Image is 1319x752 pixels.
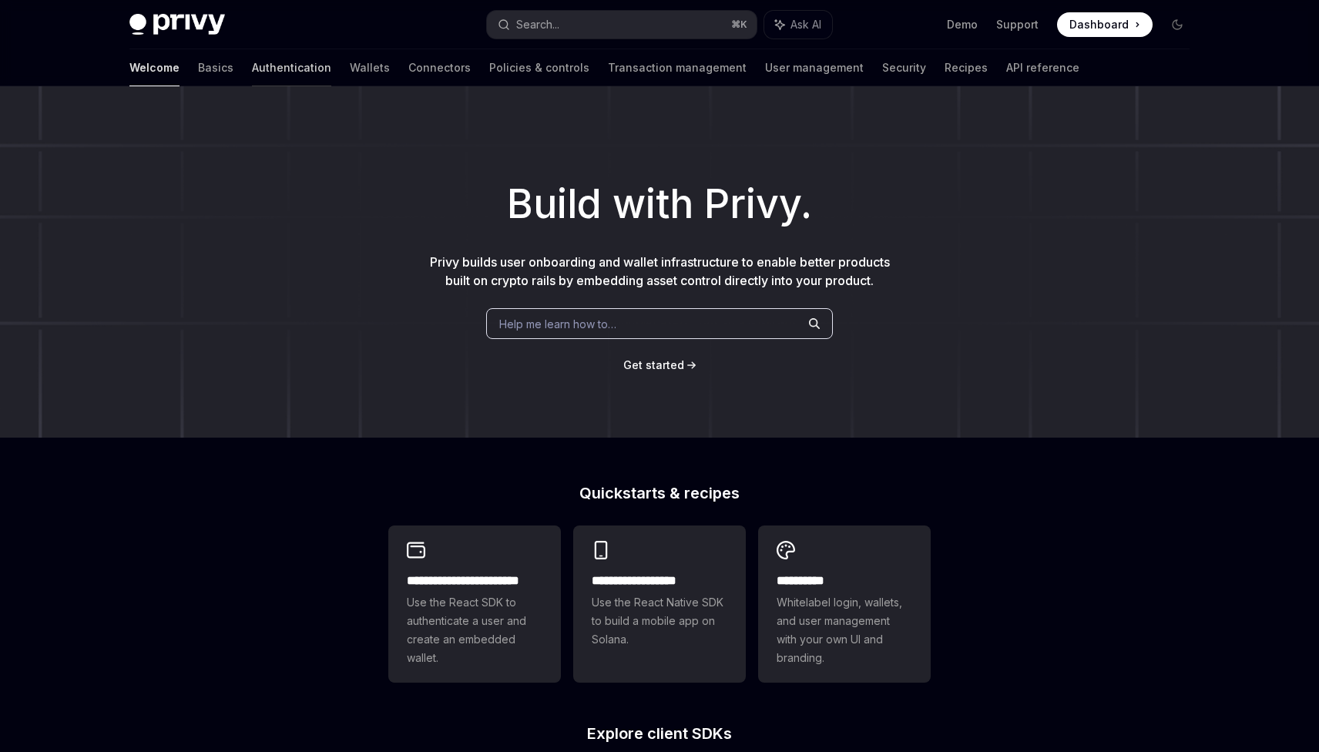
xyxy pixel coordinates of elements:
button: Ask AI [764,11,832,39]
span: Whitelabel login, wallets, and user management with your own UI and branding. [777,593,912,667]
a: Connectors [408,49,471,86]
h1: Build with Privy. [25,174,1294,234]
a: Welcome [129,49,180,86]
div: Search... [516,15,559,34]
a: Recipes [945,49,988,86]
a: Security [882,49,926,86]
button: Search...⌘K [487,11,757,39]
h2: Explore client SDKs [388,726,931,741]
a: User management [765,49,864,86]
a: Wallets [350,49,390,86]
a: Transaction management [608,49,747,86]
a: **** **** **** ***Use the React Native SDK to build a mobile app on Solana. [573,525,746,683]
a: Demo [947,17,978,32]
button: Toggle dark mode [1165,12,1190,37]
span: Use the React Native SDK to build a mobile app on Solana. [592,593,727,649]
span: Ask AI [790,17,821,32]
a: API reference [1006,49,1079,86]
span: Help me learn how to… [499,316,616,332]
a: Authentication [252,49,331,86]
a: Basics [198,49,233,86]
span: Privy builds user onboarding and wallet infrastructure to enable better products built on crypto ... [430,254,890,288]
span: Get started [623,358,684,371]
span: ⌘ K [731,18,747,31]
span: Dashboard [1069,17,1129,32]
h2: Quickstarts & recipes [388,485,931,501]
a: Get started [623,358,684,373]
a: Support [996,17,1039,32]
span: Use the React SDK to authenticate a user and create an embedded wallet. [407,593,542,667]
a: Policies & controls [489,49,589,86]
a: Dashboard [1057,12,1153,37]
a: **** *****Whitelabel login, wallets, and user management with your own UI and branding. [758,525,931,683]
img: dark logo [129,14,225,35]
